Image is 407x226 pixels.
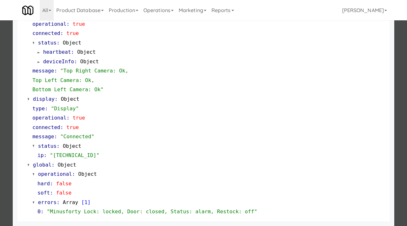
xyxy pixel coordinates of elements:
[55,96,58,102] span: :
[58,162,76,168] span: Object
[63,143,81,149] span: Object
[60,124,64,130] span: :
[32,68,128,92] span: "Top Right Camera: Ok, Top Left Camera: Ok, Bottom Left Camera: Ok"
[43,49,71,55] span: heartbeat
[32,134,54,140] span: message
[63,199,78,205] span: Array
[38,199,57,205] span: errors
[51,106,79,112] span: "Display"
[32,68,54,74] span: message
[52,162,55,168] span: :
[81,199,85,205] span: [
[38,209,41,215] span: 0
[50,181,53,187] span: :
[45,106,48,112] span: :
[32,106,45,112] span: type
[74,58,77,65] span: :
[60,134,94,140] span: "Connected"
[66,21,70,27] span: :
[73,21,85,27] span: true
[87,199,91,205] span: ]
[80,58,99,65] span: Object
[32,30,60,36] span: connected
[56,190,72,196] span: false
[54,134,57,140] span: :
[43,58,74,65] span: deviceInfo
[38,171,72,177] span: operational
[61,96,79,102] span: Object
[38,152,44,158] span: ip
[50,152,100,158] span: "[TECHNICAL_ID]"
[78,171,97,177] span: Object
[38,143,57,149] span: status
[33,96,55,102] span: display
[38,181,50,187] span: hard
[50,190,53,196] span: :
[44,152,47,158] span: :
[72,171,75,177] span: :
[32,21,66,27] span: operational
[66,115,70,121] span: :
[71,49,74,55] span: :
[77,49,96,55] span: Object
[73,115,85,121] span: true
[47,209,257,215] span: "Minusforty Lock: locked, Door: closed, Status: alarm, Restock: off"
[57,143,60,149] span: :
[63,40,81,46] span: Object
[32,115,66,121] span: operational
[38,40,57,46] span: status
[66,124,79,130] span: true
[85,199,88,205] span: 1
[57,40,60,46] span: :
[66,30,79,36] span: true
[56,181,72,187] span: false
[32,124,60,130] span: connected
[54,68,57,74] span: :
[60,30,64,36] span: :
[33,162,52,168] span: global
[38,190,50,196] span: soft
[57,199,60,205] span: :
[41,209,44,215] span: :
[22,5,33,16] img: Micromart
